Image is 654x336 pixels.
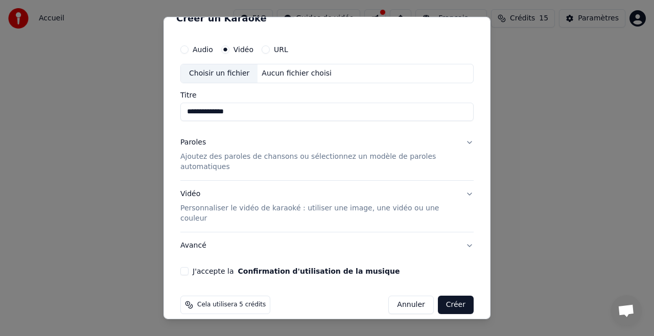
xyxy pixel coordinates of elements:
[274,46,288,53] label: URL
[197,301,266,309] span: Cela utilisera 5 crédits
[181,64,258,83] div: Choisir un fichier
[180,181,474,232] button: VidéoPersonnaliser le vidéo de karaoké : utiliser une image, une vidéo ou une couleur
[180,129,474,180] button: ParolesAjoutez des paroles de chansons ou sélectionnez un modèle de paroles automatiques
[180,91,474,99] label: Titre
[438,296,474,314] button: Créer
[180,232,474,259] button: Avancé
[258,68,336,79] div: Aucun fichier choisi
[193,46,213,53] label: Audio
[180,137,206,148] div: Paroles
[233,46,253,53] label: Vidéo
[238,268,400,275] button: J'accepte la
[388,296,433,314] button: Annuler
[176,14,478,23] h2: Créer un Karaoké
[180,203,457,224] p: Personnaliser le vidéo de karaoké : utiliser une image, une vidéo ou une couleur
[180,152,457,172] p: Ajoutez des paroles de chansons ou sélectionnez un modèle de paroles automatiques
[193,268,400,275] label: J'accepte la
[180,189,457,224] div: Vidéo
